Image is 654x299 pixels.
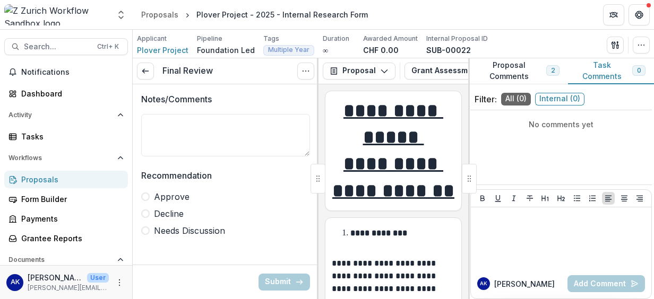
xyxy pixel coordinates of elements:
span: Multiple Year [268,46,309,54]
button: Options [297,63,314,80]
span: Decline [154,207,184,220]
h3: Final Review [162,66,213,76]
span: Approve [154,190,190,203]
p: ∞ [323,45,328,56]
p: Applicant [137,34,167,43]
button: Open Workflows [4,149,128,166]
button: Add Comment [567,275,645,292]
span: Notifications [21,68,124,77]
div: Grantee Reports [21,233,119,244]
div: Plover Project - 2025 - Internal Research Form [196,9,368,20]
span: Needs Discussion [154,224,225,237]
span: Documents [8,256,113,263]
button: Proposal [323,63,395,80]
a: Payments [4,210,128,227]
p: SUB-00022 [426,45,471,56]
p: Filter: [475,93,497,105]
button: Partners [603,4,624,25]
button: Proposal Comments [468,58,568,84]
div: Anna Kucharczyk [480,281,487,286]
p: User [87,273,109,283]
button: Underline [492,192,504,205]
div: Form Builder [21,194,119,205]
p: Tags [263,34,279,43]
button: Bullet List [571,192,583,205]
p: Internal Proposal ID [426,34,488,43]
p: [PERSON_NAME] [494,278,555,289]
a: Grantee Reports [4,230,128,247]
button: Align Center [618,192,631,205]
button: More [113,276,126,289]
button: Heading 2 [555,192,567,205]
button: Italicize [507,192,520,205]
a: Proposals [4,171,128,188]
button: Heading 1 [539,192,552,205]
div: Ctrl + K [95,41,121,52]
a: Dashboard [4,85,128,102]
button: Align Right [633,192,646,205]
button: Grant Assessment Score Sheet [405,63,562,80]
span: Internal ( 0 ) [535,93,584,105]
button: Open entity switcher [114,4,128,25]
span: 2 [551,67,555,74]
div: Payments [21,213,119,224]
button: Search... [4,38,128,55]
p: Duration [323,34,349,43]
img: Z Zurich Workflow Sandbox logo [4,4,109,25]
a: Tasks [4,128,128,145]
p: Recommendation [141,169,212,182]
button: Notifications [4,64,128,81]
button: Bold [476,192,489,205]
div: Anna Kucharczyk [11,279,20,286]
a: Proposals [137,7,183,22]
button: Strike [523,192,536,205]
p: No comments yet [475,119,648,130]
span: All ( 0 ) [501,93,531,105]
p: Pipeline [197,34,222,43]
p: CHF 0.00 [363,45,399,56]
div: Dashboard [21,88,119,99]
button: Open Activity [4,107,128,124]
p: [PERSON_NAME] [28,272,83,283]
span: Activity [8,111,113,119]
a: Form Builder [4,190,128,208]
button: Get Help [629,4,650,25]
button: Ordered List [586,192,599,205]
span: Search... [24,42,91,51]
p: Notes/Comments [141,93,212,105]
button: Task Comments [568,58,654,84]
p: Foundation Led [197,45,255,56]
div: Tasks [21,131,119,142]
div: Proposals [141,9,178,20]
button: Align Left [602,192,615,205]
span: 0 [637,67,641,74]
nav: breadcrumb [137,7,372,22]
div: Proposals [21,174,119,185]
a: Plover Project [137,45,188,56]
span: Workflows [8,154,113,162]
button: Submit [259,274,310,291]
button: Open Documents [4,251,128,268]
p: [PERSON_NAME][EMAIL_ADDRESS][DOMAIN_NAME] [28,283,109,293]
p: Awarded Amount [363,34,418,43]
